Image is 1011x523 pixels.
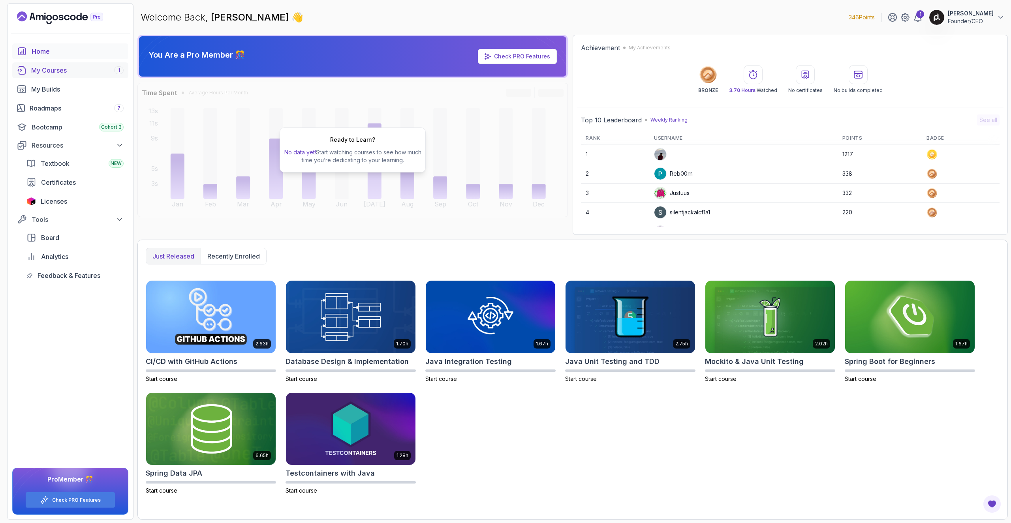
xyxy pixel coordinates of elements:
a: Java Unit Testing and TDD card2.75hJava Unit Testing and TDDStart course [565,280,695,383]
div: Home [32,47,124,56]
a: roadmaps [12,100,128,116]
span: Start course [286,487,317,494]
a: Check PRO Features [52,497,101,503]
h2: Java Unit Testing and TDD [565,356,660,367]
div: Reb00rn [654,167,693,180]
td: 4 [581,203,649,222]
span: Analytics [41,252,68,261]
button: Check PRO Features [25,492,115,508]
a: Java Integration Testing card1.67hJava Integration TestingStart course [425,280,556,383]
button: Just released [146,248,201,264]
button: user profile image[PERSON_NAME]Founder/CEO [929,9,1005,25]
p: You Are a Pro Member 🎊 [148,49,245,60]
span: Textbook [41,159,70,168]
a: Landing page [17,11,121,24]
a: board [22,230,128,246]
div: 1 [916,10,924,18]
p: 2.75h [675,341,688,347]
span: 👋 [291,11,304,24]
p: 1.70h [396,341,408,347]
p: 2.63h [256,341,269,347]
a: Check PRO Features [494,53,550,60]
p: Recently enrolled [207,251,260,261]
p: No certificates [788,87,823,94]
img: default monster avatar [654,187,666,199]
td: 1 [581,145,649,164]
h2: Mockito & Java Unit Testing [705,356,804,367]
img: Java Integration Testing card [426,281,555,353]
div: bajoax1 [654,225,690,238]
img: Spring Data JPA card [146,393,276,465]
span: Start course [705,375,737,382]
div: Tools [32,215,124,224]
span: Certificates [41,178,76,187]
div: My Courses [31,66,124,75]
div: silentjackalcf1a1 [654,206,710,219]
a: Testcontainers with Java card1.28hTestcontainers with JavaStart course [286,392,416,495]
td: 2 [581,164,649,184]
a: home [12,43,128,59]
a: bootcamp [12,119,128,135]
div: Justuus [654,187,690,199]
td: 332 [838,184,922,203]
img: Mockito & Java Unit Testing card [705,281,835,353]
a: Database Design & Implementation card1.70hDatabase Design & ImplementationStart course [286,280,416,383]
th: Points [838,132,922,145]
img: Database Design & Implementation card [286,281,415,353]
img: user profile image [929,10,944,25]
span: Start course [425,375,457,382]
span: 1 [118,67,120,73]
span: Cohort 3 [101,124,122,130]
span: 7 [117,105,120,111]
span: Board [41,233,59,242]
p: Welcome Back, [141,11,303,24]
a: courses [12,62,128,78]
p: No builds completed [834,87,883,94]
td: 220 [838,203,922,222]
td: 3 [581,184,649,203]
img: jetbrains icon [26,197,36,205]
a: Spring Boot for Beginners card1.67hSpring Boot for BeginnersStart course [845,280,975,383]
img: user profile image [654,206,666,218]
h2: Top 10 Leaderboard [581,115,642,125]
h2: Java Integration Testing [425,356,512,367]
a: analytics [22,249,128,264]
p: 6.65h [256,452,269,459]
div: Bootcamp [32,122,124,132]
h2: Testcontainers with Java [286,468,375,479]
span: Start course [845,375,876,382]
td: 338 [838,164,922,184]
th: Rank [581,132,649,145]
p: [PERSON_NAME] [948,9,994,17]
th: Badge [922,132,1000,145]
span: Start course [146,487,177,494]
a: feedback [22,268,128,283]
button: Recently enrolled [201,248,266,264]
img: Testcontainers with Java card [286,393,415,465]
h2: CI/CD with GitHub Actions [146,356,237,367]
div: Resources [32,141,124,150]
img: Spring Boot for Beginners card [845,281,975,353]
a: textbook [22,156,128,171]
span: 3.70 Hours [729,87,755,93]
span: Licenses [41,197,67,206]
h2: Achievement [581,43,620,52]
img: user profile image [654,148,666,160]
span: NEW [111,160,122,167]
a: builds [12,81,128,97]
a: Mockito & Java Unit Testing card2.02hMockito & Java Unit TestingStart course [705,280,835,383]
button: Tools [12,212,128,227]
p: 1.67h [536,341,548,347]
p: BRONZE [698,87,718,94]
img: Java Unit Testing and TDD card [566,281,695,353]
p: Weekly Ranking [650,117,688,123]
p: 1.28h [397,452,408,459]
img: default monster avatar [654,226,666,238]
span: Start course [565,375,597,382]
p: Start watching courses to see how much time you’re dedicating to your learning. [283,148,422,164]
td: 5 [581,222,649,242]
p: Just released [152,251,194,261]
p: Founder/CEO [948,17,994,25]
h2: Spring Data JPA [146,468,202,479]
a: CI/CD with GitHub Actions card2.63hCI/CD with GitHub ActionsStart course [146,280,276,383]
